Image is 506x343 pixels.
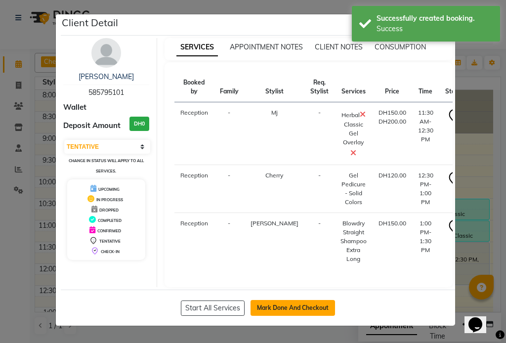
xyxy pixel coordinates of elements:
[340,219,367,263] div: Blowdry Straight Shampoo Extra Long
[214,165,245,213] td: -
[230,43,303,51] span: APPOINTMENT NOTES
[245,72,304,102] th: Stylist
[251,300,335,316] button: Mark Done And Checkout
[96,197,123,202] span: IN PROGRESS
[214,213,245,270] td: -
[265,171,283,179] span: Cherry
[464,303,496,333] iframe: chat widget
[304,102,335,165] td: -
[98,218,122,223] span: COMPLETED
[315,43,363,51] span: CLIENT NOTES
[97,228,121,233] span: CONFIRMED
[79,72,134,81] a: [PERSON_NAME]
[379,117,406,126] div: DH200.00
[88,88,124,97] span: 585795101
[63,120,121,131] span: Deposit Amount
[379,219,406,228] div: DH150.00
[98,187,120,192] span: UPCOMING
[214,102,245,165] td: -
[335,72,373,102] th: Services
[379,171,406,180] div: DH120.00
[62,15,118,30] h5: Client Detail
[99,239,121,244] span: TENTATIVE
[174,165,214,213] td: Reception
[412,213,439,270] td: 1:00 PM-1:30 PM
[176,39,218,56] span: SERVICES
[91,38,121,68] img: avatar
[379,108,406,117] div: DH150.00
[99,208,119,213] span: DROPPED
[375,43,426,51] span: CONSUMPTION
[412,102,439,165] td: 11:30 AM-12:30 PM
[304,213,335,270] td: -
[63,102,86,113] span: Wallet
[174,72,214,102] th: Booked by
[214,72,245,102] th: Family
[340,171,367,207] div: Gel Pedicure - Solid Colors
[377,24,493,34] div: Success
[181,300,245,316] button: Start All Services
[174,213,214,270] td: Reception
[439,72,470,102] th: Status
[304,165,335,213] td: -
[101,249,120,254] span: CHECK-IN
[412,165,439,213] td: 12:30 PM-1:00 PM
[373,72,412,102] th: Price
[304,72,335,102] th: Req. Stylist
[129,117,149,131] h3: DH0
[377,13,493,24] div: Successfully created booking.
[251,219,298,227] span: [PERSON_NAME]
[271,109,278,116] span: Mj
[412,72,439,102] th: Time
[174,102,214,165] td: Reception
[340,108,367,120] div: Herbal
[340,120,367,159] div: Classic Gel Overlay
[69,158,144,173] small: Change in status will apply to all services.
